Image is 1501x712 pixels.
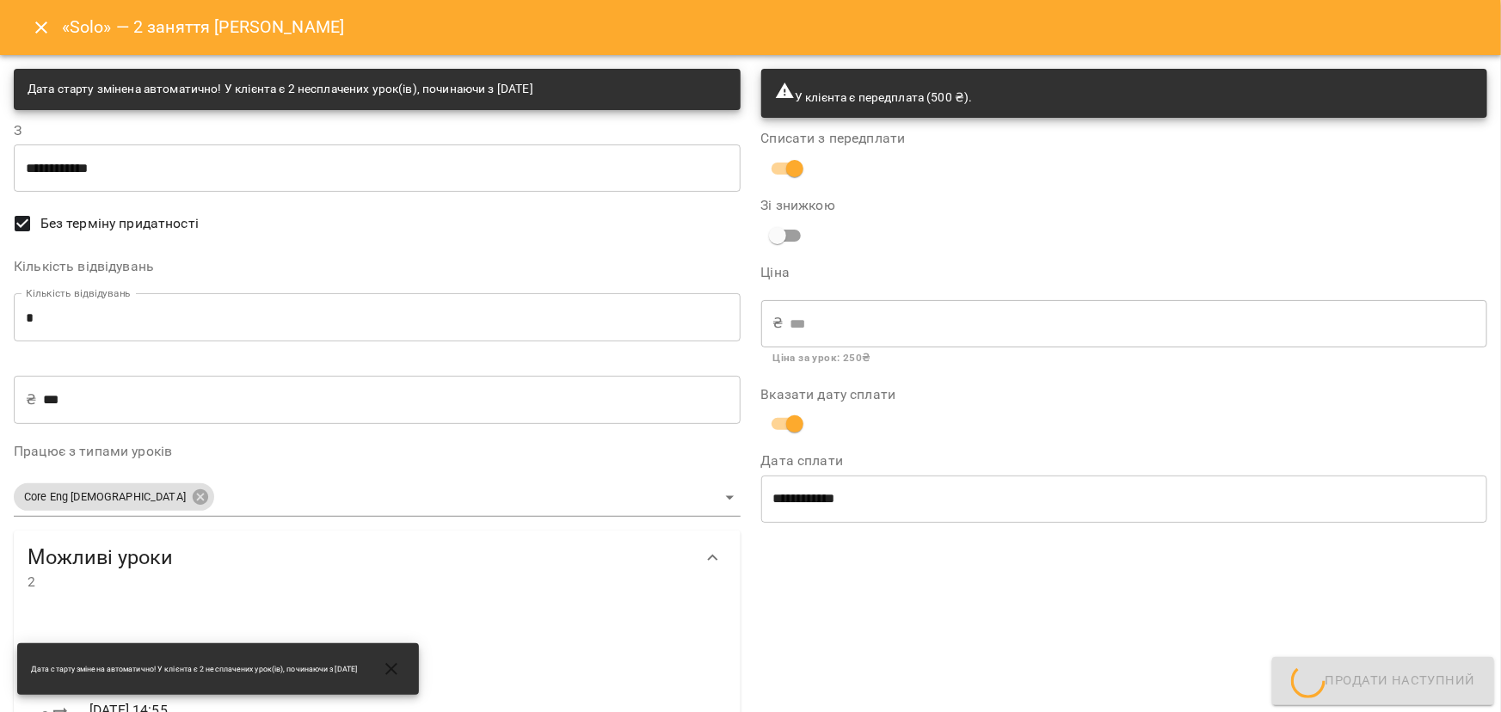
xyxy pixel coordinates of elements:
p: ₴ [773,313,784,334]
label: Зі знижкою [761,199,1003,212]
span: Дата старту змінена автоматично! У клієнта є 2 несплачених урок(ів), починаючи з [DATE] [31,664,357,675]
p: ₴ [26,390,36,410]
h6: «Solo» — 2 заняття [PERSON_NAME] [62,14,345,40]
div: Дата старту змінена автоматично! У клієнта є 2 несплачених урок(ів), починаючи з [DATE] [28,74,533,105]
span: У клієнта є передплата (500 ₴). [775,90,973,104]
label: З [14,124,741,138]
b: Ціна за урок : 250 ₴ [773,352,870,364]
span: Можливі уроки [28,544,692,571]
span: Без терміну придатності [40,213,199,234]
label: Ціна [761,266,1488,279]
div: Core Eng [DEMOGRAPHIC_DATA] [14,478,741,517]
label: Списати з передплати [761,132,1488,145]
button: Show more [692,537,734,579]
span: 2 [28,572,692,592]
div: Core Eng [DEMOGRAPHIC_DATA] [14,483,214,511]
label: Дата сплати [761,454,1488,468]
span: Core Eng [DEMOGRAPHIC_DATA] [14,489,196,506]
label: Працює з типами уроків [14,445,741,458]
label: Вказати дату сплати [761,388,1488,402]
button: Close [21,7,62,48]
label: Кількість відвідувань [14,260,741,273]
